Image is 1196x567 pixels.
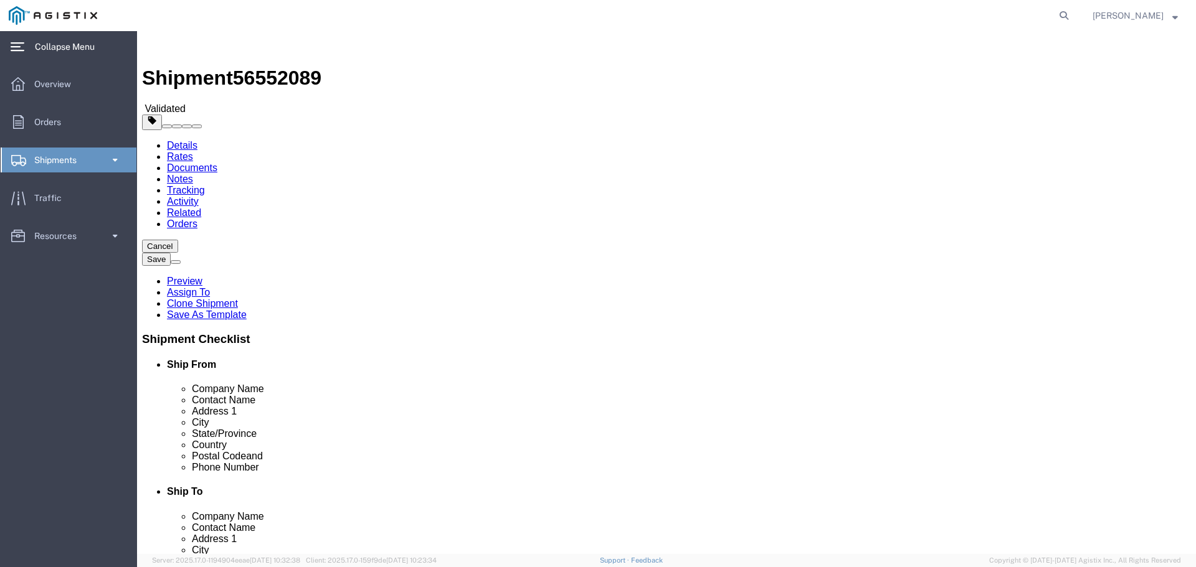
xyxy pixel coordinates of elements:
[1,185,136,210] a: Traffic
[137,31,1196,554] iframe: FS Legacy Container
[9,6,97,25] img: logo
[386,556,437,564] span: [DATE] 10:23:34
[35,34,103,59] span: Collapse Menu
[34,185,70,210] span: Traffic
[1,148,136,172] a: Shipments
[989,555,1181,566] span: Copyright © [DATE]-[DATE] Agistix Inc., All Rights Reserved
[34,223,85,248] span: Resources
[1,223,136,248] a: Resources
[250,556,300,564] span: [DATE] 10:32:38
[152,556,300,564] span: Server: 2025.17.0-1194904eeae
[34,110,70,134] span: Orders
[1,110,136,134] a: Orders
[34,148,85,172] span: Shipments
[34,72,80,96] span: Overview
[306,556,437,564] span: Client: 2025.17.0-159f9de
[1,72,136,96] a: Overview
[631,556,663,564] a: Feedback
[1092,8,1179,23] button: [PERSON_NAME]
[1093,9,1164,22] span: Zachary Curliano
[600,556,631,564] a: Support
